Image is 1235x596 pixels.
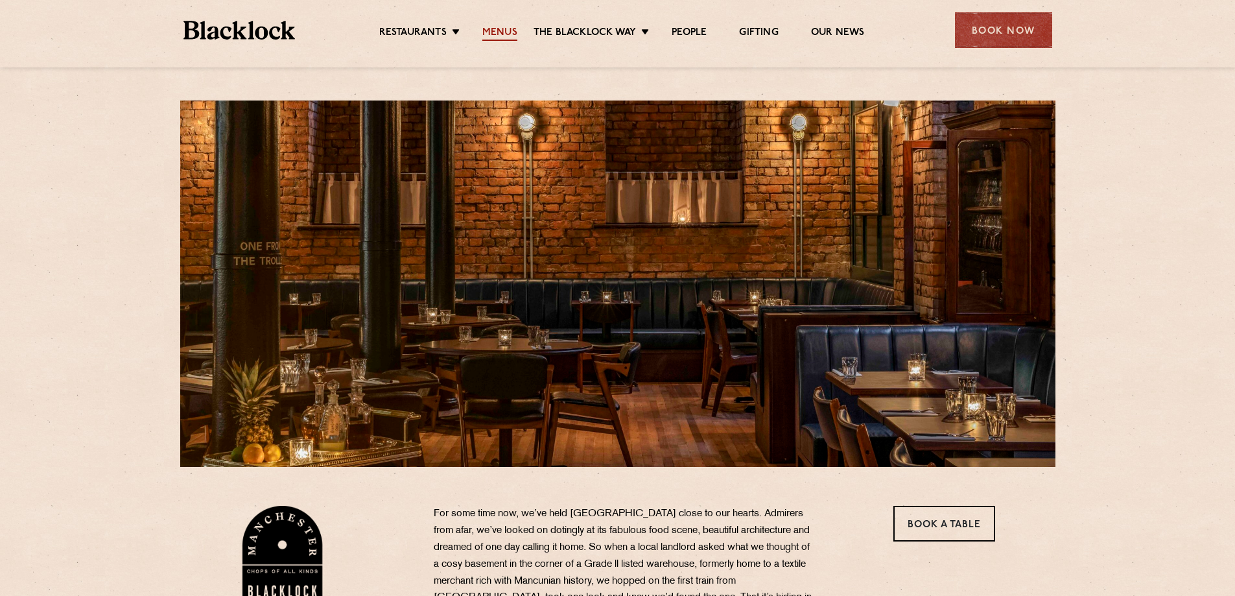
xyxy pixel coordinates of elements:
a: Book a Table [893,506,995,542]
a: Restaurants [379,27,447,41]
a: Gifting [739,27,778,41]
img: BL_Textured_Logo-footer-cropped.svg [183,21,296,40]
a: Our News [811,27,865,41]
a: The Blacklock Way [534,27,636,41]
a: Menus [482,27,517,41]
a: People [672,27,707,41]
div: Book Now [955,12,1052,48]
